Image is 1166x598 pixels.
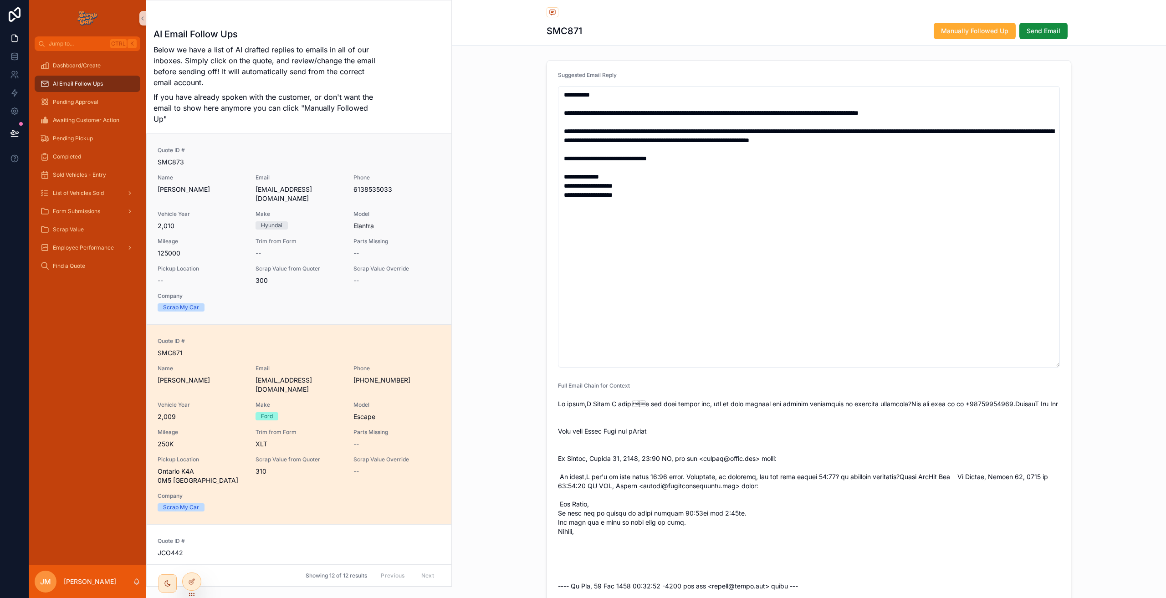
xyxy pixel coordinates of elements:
p: Below we have a list of AI drafted replies to emails in all of our inboxes. Simply click on the q... [153,44,376,88]
span: Vehicle Year [158,210,245,218]
span: -- [353,467,359,476]
span: Make [256,210,343,218]
div: Hyundai [261,221,282,230]
span: 125000 [158,249,245,258]
span: Quote ID # [158,537,440,545]
span: Email [256,174,343,181]
span: Scrap Value from Quoter [256,456,343,463]
div: Scrap My Car [163,303,199,312]
a: Pending Pickup [35,130,140,147]
a: List of Vehicles Sold [35,185,140,201]
span: Employee Performance [53,244,114,251]
a: Sold Vehicles - Entry [35,167,140,183]
span: Quote ID # [158,147,440,154]
span: 6138535033 [353,185,440,194]
span: -- [353,276,359,285]
span: Make [256,401,343,409]
span: 310 [256,467,343,476]
span: Parts Missing [353,238,440,245]
span: Company [158,292,245,300]
a: Dashboard/Create [35,57,140,74]
span: Ctrl [110,39,127,48]
a: Quote ID #SMC871Name[PERSON_NAME]Email[EMAIL_ADDRESS][DOMAIN_NAME]Phone[PHONE_NUMBER]Vehicle Year... [147,324,451,524]
button: Send Email [1019,23,1068,39]
span: XLT [256,440,343,449]
span: Send Email [1027,26,1060,36]
a: Quote ID #SMC873Name[PERSON_NAME]Email[EMAIL_ADDRESS][DOMAIN_NAME]Phone6138535033Vehicle Year2,01... [147,134,451,324]
span: Email [256,365,343,372]
span: Suggested Email Reply [558,72,617,78]
span: Completed [53,153,81,160]
span: Elantra [353,221,440,230]
span: Model [353,401,440,409]
span: K [128,40,136,47]
div: Scrap My Car [163,503,199,511]
span: Trim from Form [256,429,343,436]
span: -- [256,249,261,258]
a: Pending Approval [35,94,140,110]
span: Name [158,365,245,372]
p: If you have already spoken with the customer, or don't want the email to show here anymore you ca... [153,92,376,124]
span: Dashboard/Create [53,62,101,69]
span: JM [40,576,51,587]
span: Awaiting Customer Action [53,117,119,124]
span: SMC871 [158,348,440,358]
span: Pending Approval [53,98,98,106]
span: Pickup Location [158,456,245,463]
span: [PHONE_NUMBER] [353,376,440,385]
span: 2,010 [158,221,245,230]
p: [PERSON_NAME] [64,577,116,586]
a: Form Submissions [35,203,140,220]
span: Scrap Value from Quoter [256,265,343,272]
span: Phone [353,174,440,181]
span: AI Email Follow Ups [53,80,103,87]
a: Find a Quote [35,258,140,274]
span: [PERSON_NAME] [158,185,245,194]
span: Pending Pickup [53,135,93,142]
span: [EMAIL_ADDRESS][DOMAIN_NAME] [256,376,343,394]
span: Manually Followed Up [941,26,1008,36]
span: Jump to... [49,40,107,47]
button: Jump to...CtrlK [35,36,140,51]
span: Full Email Chain for Context [558,382,630,389]
span: Scrap Value [53,226,84,233]
span: Pickup Location [158,265,245,272]
span: Company [158,492,245,500]
span: Find a Quote [53,262,85,270]
span: List of Vehicles Sold [53,189,104,197]
span: Mileage [158,238,245,245]
span: Quote ID # [158,337,440,345]
span: Trim from Form [256,238,343,245]
a: Completed [35,148,140,165]
h1: SMC871 [547,25,582,37]
span: Phone [353,365,440,372]
a: Awaiting Customer Action [35,112,140,128]
span: Parts Missing [353,429,440,436]
span: Vehicle Year [158,401,245,409]
a: AI Email Follow Ups [35,76,140,92]
span: Scrap Value Override [353,265,440,272]
div: Ford [261,412,273,420]
span: [PERSON_NAME] [158,376,245,385]
span: Scrap Value Override [353,456,440,463]
h1: AI Email Follow Ups [153,28,376,41]
span: Name [158,174,245,181]
span: 2,009 [158,412,245,421]
span: SMC873 [158,158,440,167]
span: Escape [353,412,440,421]
span: -- [353,440,359,449]
button: Manually Followed Up [934,23,1016,39]
span: Sold Vehicles - Entry [53,171,106,179]
a: Employee Performance [35,240,140,256]
span: JCO442 [158,548,440,557]
span: Ontario K4A 0M5 [GEOGRAPHIC_DATA] [158,467,245,485]
span: Mileage [158,429,245,436]
span: Form Submissions [53,208,100,215]
div: scrollable content [29,51,146,286]
span: Model [353,210,440,218]
img: App logo [77,11,97,26]
span: -- [353,249,359,258]
span: [EMAIL_ADDRESS][DOMAIN_NAME] [256,185,343,203]
a: Scrap Value [35,221,140,238]
span: Showing 12 of 12 results [306,572,367,579]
